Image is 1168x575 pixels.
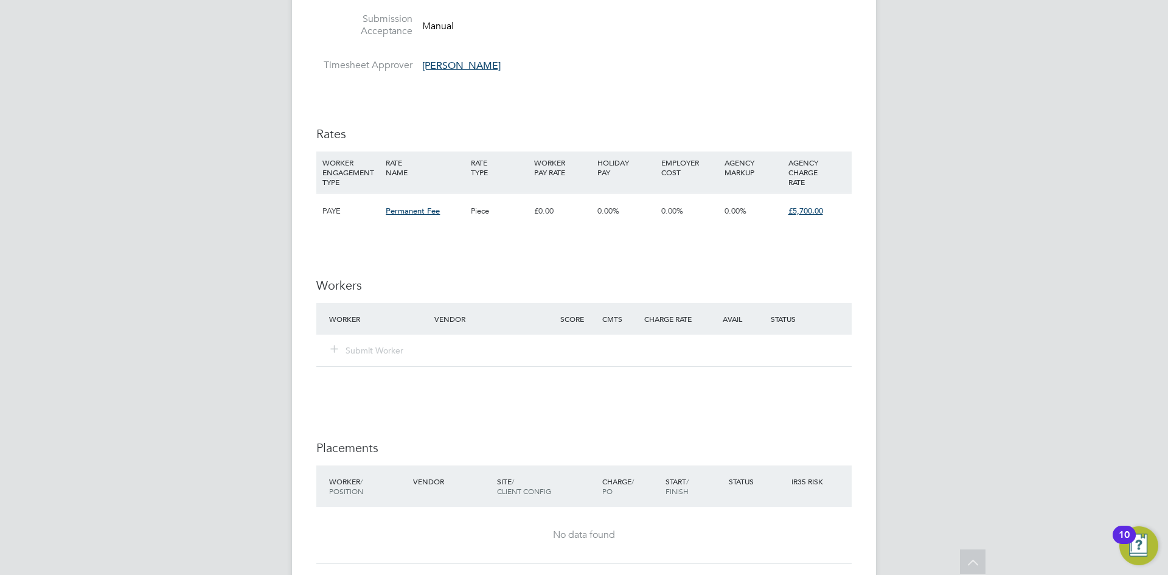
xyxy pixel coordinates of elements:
div: AGENCY MARKUP [721,152,785,183]
span: / Position [329,476,363,496]
div: £0.00 [531,193,594,229]
h3: Rates [316,126,852,142]
button: Open Resource Center, 10 new notifications [1119,526,1158,565]
div: Vendor [410,470,494,492]
div: WORKER PAY RATE [531,152,594,183]
span: / Finish [666,476,689,496]
div: EMPLOYER COST [658,152,721,183]
span: Manual [422,19,454,32]
div: No data found [328,529,839,542]
div: Vendor [431,308,557,330]
span: 0.00% [661,206,683,216]
div: RATE TYPE [468,152,531,183]
div: Site [494,470,599,502]
div: Piece [468,193,531,229]
span: £5,700.00 [788,206,823,216]
span: 0.00% [725,206,746,216]
span: 0.00% [597,206,619,216]
div: Start [662,470,726,502]
div: Charge [599,470,662,502]
label: Submission Acceptance [316,13,412,38]
div: Worker [326,308,431,330]
div: RATE NAME [383,152,467,183]
span: / Client Config [497,476,551,496]
span: / PO [602,476,634,496]
div: Worker [326,470,410,502]
h3: Placements [316,440,852,456]
div: Avail [704,308,768,330]
div: 10 [1119,535,1130,551]
div: WORKER ENGAGEMENT TYPE [319,152,383,193]
div: Cmts [599,308,641,330]
div: Status [768,308,852,330]
div: Charge Rate [641,308,704,330]
label: Timesheet Approver [316,59,412,72]
div: HOLIDAY PAY [594,152,658,183]
div: Status [726,470,789,492]
div: AGENCY CHARGE RATE [785,152,849,193]
div: IR35 Risk [788,470,830,492]
button: Submit Worker [331,344,404,357]
span: Permanent Fee [386,206,440,216]
span: [PERSON_NAME] [422,60,501,72]
div: Score [557,308,599,330]
div: PAYE [319,193,383,229]
h3: Workers [316,277,852,293]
